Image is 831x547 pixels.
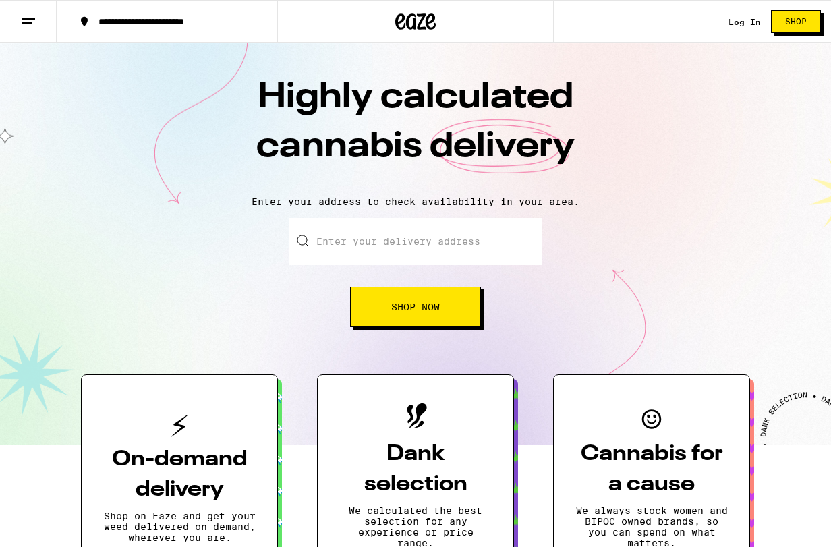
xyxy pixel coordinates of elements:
[289,218,542,265] input: Enter your delivery address
[350,287,481,327] button: Shop Now
[13,196,818,207] p: Enter your address to check availability in your area.
[575,439,728,500] h3: Cannabis for a cause
[771,10,821,33] button: Shop
[103,444,256,505] h3: On-demand delivery
[728,18,761,26] a: Log In
[785,18,807,26] span: Shop
[391,302,440,312] span: Shop Now
[179,74,652,185] h1: Highly calculated cannabis delivery
[339,439,492,500] h3: Dank selection
[761,10,831,33] a: Shop
[103,511,256,543] p: Shop on Eaze and get your weed delivered on demand, wherever you are.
